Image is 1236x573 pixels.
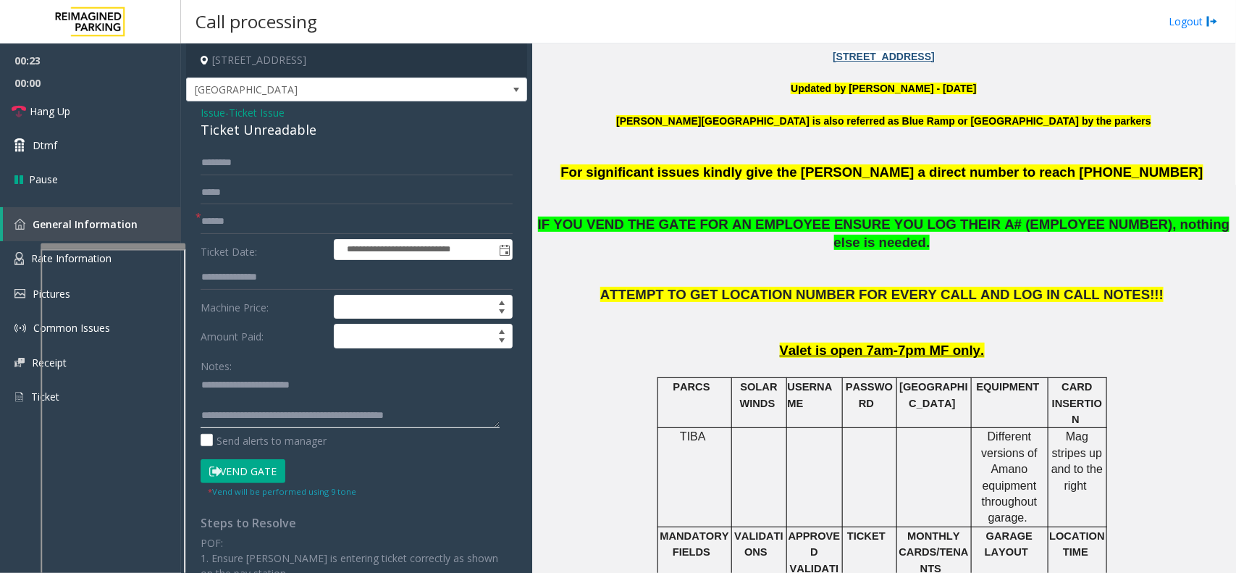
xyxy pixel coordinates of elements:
span: TIBA [680,430,706,443]
span: Hang Up [30,104,70,119]
img: 'icon' [14,390,24,403]
button: Vend Gate [201,459,285,484]
span: LOCATION TIME [1049,530,1105,558]
span: Common Issues [33,321,110,335]
a: General Information [3,207,181,241]
span: Pause [29,172,58,187]
img: 'icon' [14,219,25,230]
h4: Steps to Resolve [201,516,513,530]
span: Rate Information [31,251,112,265]
span: Increase value [492,325,512,336]
h3: Call processing [188,4,324,39]
small: Vend will be performed using 9 tone [208,486,356,497]
span: Different versions of Amano equipment throughout garage [981,430,1037,524]
label: Notes: [201,354,232,374]
font: Updated by [PERSON_NAME] - [DATE] [791,83,976,94]
span: Pictures [33,287,70,301]
img: 'icon' [14,252,24,265]
img: 'icon' [14,289,25,298]
span: PASSWORD [846,381,893,409]
span: Ticket [31,390,59,403]
span: [GEOGRAPHIC_DATA] [187,78,458,101]
span: Toggle popup [496,240,512,260]
span: MANDATORY FIELDS [660,530,729,558]
img: 'icon' [14,358,25,367]
label: Amount Paid: [197,324,330,348]
span: USERNAME [788,381,833,409]
span: General Information [33,217,138,231]
img: 'icon' [14,322,26,334]
span: . [926,235,930,250]
h4: [STREET_ADDRESS] [186,43,527,78]
span: EQUIPMENT [977,381,1040,393]
span: Ticket Issue [229,105,285,120]
span: [GEOGRAPHIC_DATA] [899,381,967,409]
span: Issue [201,105,225,120]
label: Machine Price: [197,295,330,319]
span: PARCS [673,381,710,393]
label: Ticket Date: [197,239,330,261]
span: GARAGE LAYOUT [985,530,1033,558]
div: Ticket Unreadable [201,120,513,140]
span: Mag stripes up and to the right [1051,430,1103,491]
span: Decrease value [492,336,512,348]
span: For significant issues kindly give the [PERSON_NAME] a direct number to reach [PHONE_NUMBER] [560,164,1203,180]
a: Logout [1169,14,1218,29]
span: VALIDATIONS [734,530,783,558]
span: Receipt [32,356,67,369]
label: Send alerts to manager [201,433,327,448]
span: Dtmf [33,138,57,153]
span: ATTEMPT TO GET LOCATION NUMBER FOR EVERY CALL AND LOG IN CALL NOTES!!! [600,287,1164,302]
span: TICKET [847,530,886,542]
span: SOLAR WINDS [740,381,778,409]
span: - [225,106,285,120]
span: . [1025,511,1027,524]
span: IF YOU VEND THE GATE FOR AN EMPLOYEE ENSURE YOU LOG THEIR A# (EMPLOYEE NUMBER), nothing else is n... [538,217,1230,250]
span: Valet is open 7am-7pm MF only. [780,343,985,358]
b: [PERSON_NAME][GEOGRAPHIC_DATA] is also referred as Blue Ramp or [GEOGRAPHIC_DATA] by the parkers [616,115,1151,127]
span: CARD INSERTION [1052,381,1102,425]
a: [STREET_ADDRESS] [833,51,935,62]
img: logout [1206,14,1218,29]
span: Increase value [492,296,512,307]
span: Decrease value [492,307,512,319]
